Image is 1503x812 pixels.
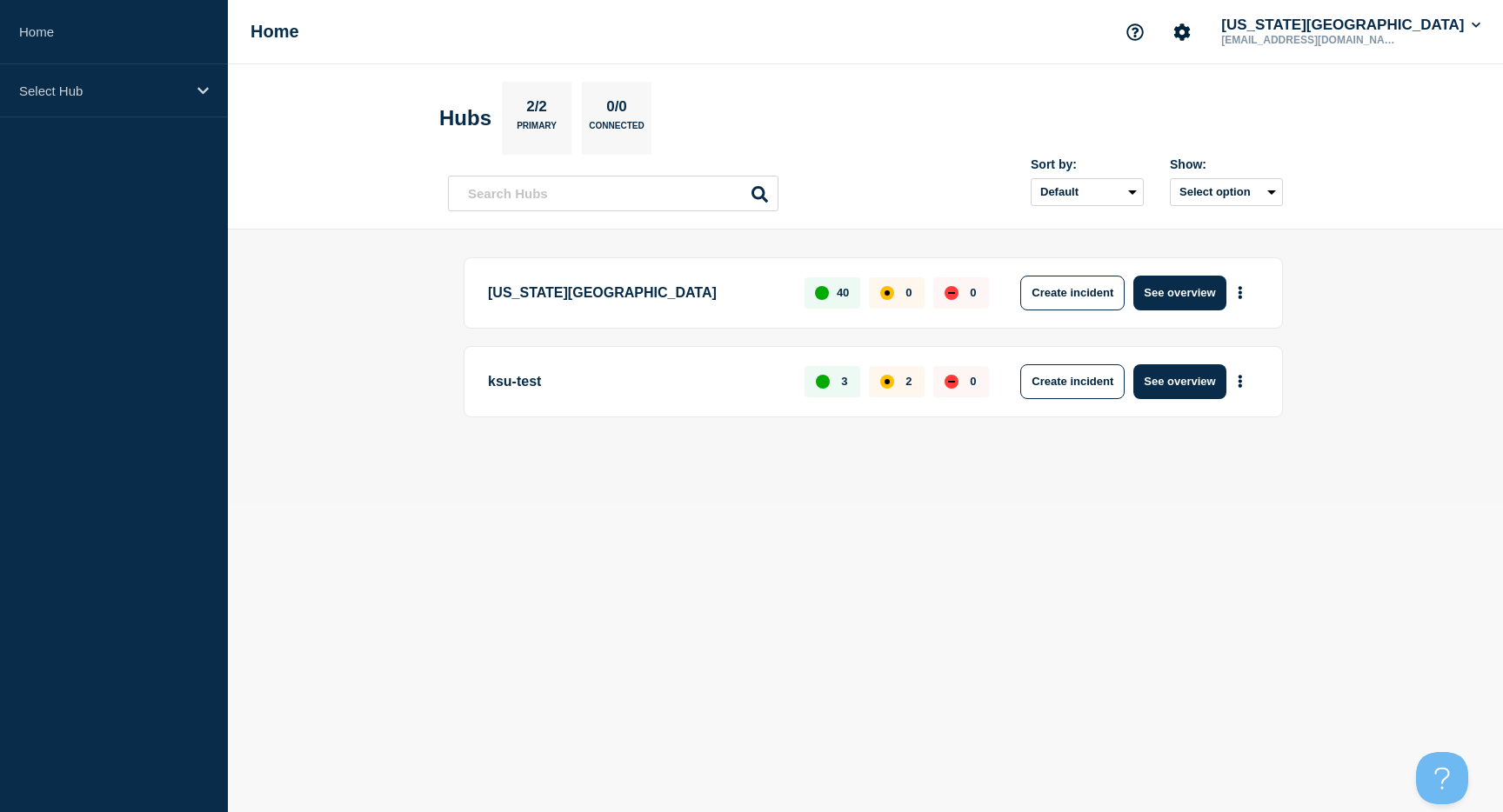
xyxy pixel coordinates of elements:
button: More actions [1229,276,1252,309]
p: 40 [837,286,849,299]
p: Connected [589,121,644,139]
select: Sort by [1031,178,1144,206]
div: affected [880,286,894,300]
p: 2/2 [520,98,554,121]
button: See overview [1133,276,1226,310]
div: up [815,286,829,300]
button: Create incident [1020,276,1125,310]
button: Support [1117,14,1153,50]
button: Account settings [1164,14,1200,50]
p: 0 [970,375,976,388]
button: Create incident [1020,364,1125,399]
div: Sort by: [1031,157,1144,171]
div: down [945,375,959,389]
iframe: Help Scout Beacon - Open [1416,752,1468,804]
button: See overview [1133,364,1226,399]
h2: Hubs [439,106,491,130]
p: ksu-test [488,364,785,399]
input: Search Hubs [448,176,778,211]
p: 2 [905,375,912,388]
p: Select Hub [19,83,186,98]
button: More actions [1229,365,1252,397]
div: up [816,375,830,389]
button: Select option [1170,178,1283,206]
div: affected [880,375,894,389]
p: [US_STATE][GEOGRAPHIC_DATA] [488,276,785,310]
h1: Home [250,22,299,42]
p: 3 [841,375,847,388]
p: 0/0 [600,98,634,121]
div: down [945,286,959,300]
p: 0 [905,286,912,299]
button: [US_STATE][GEOGRAPHIC_DATA] [1218,17,1484,34]
div: Show: [1170,157,1283,171]
p: Primary [517,121,557,139]
p: 0 [970,286,976,299]
p: [EMAIL_ADDRESS][DOMAIN_NAME] [1218,34,1399,46]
